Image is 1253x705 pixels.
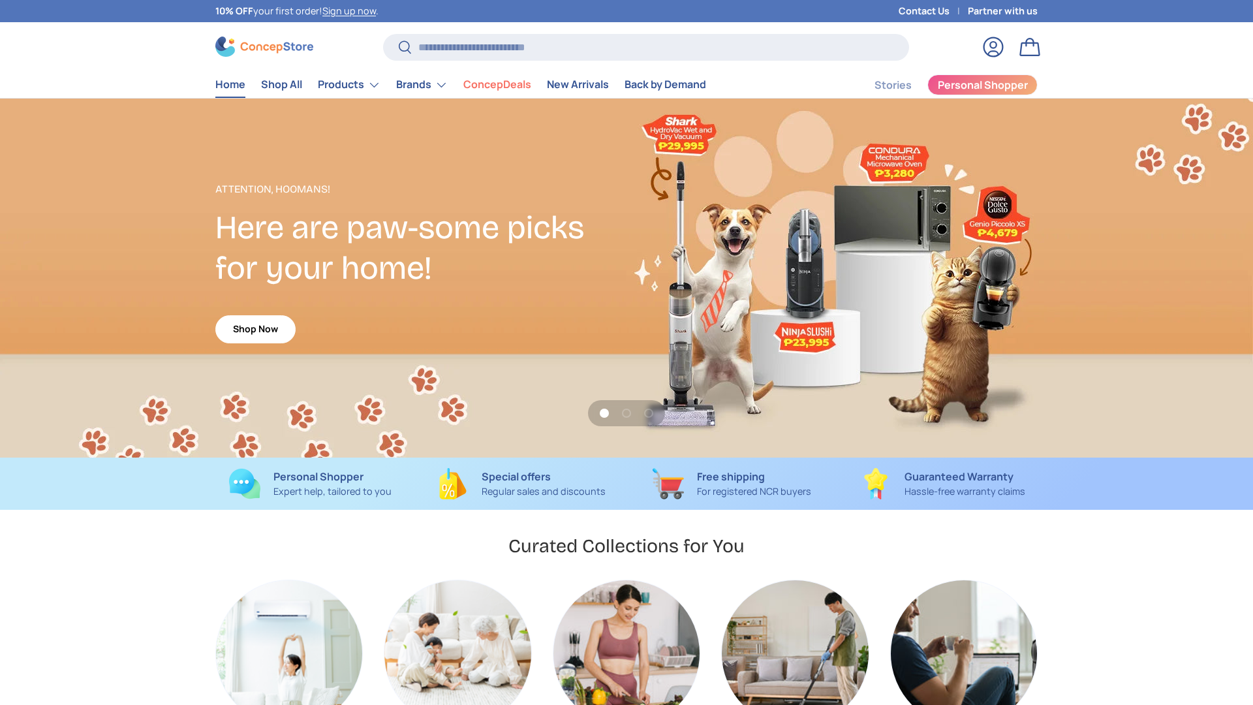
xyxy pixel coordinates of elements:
nav: Secondary [843,72,1038,98]
strong: Personal Shopper [273,469,364,484]
summary: Brands [388,72,456,98]
a: New Arrivals [547,72,609,97]
span: Personal Shopper [938,80,1028,90]
p: Expert help, tailored to you [273,484,392,499]
strong: 10% OFF [215,5,253,17]
a: Shop Now [215,315,296,343]
strong: Special offers [482,469,551,484]
a: Products [318,72,380,98]
a: Contact Us [899,4,968,18]
p: Regular sales and discounts [482,484,606,499]
a: Back by Demand [625,72,706,97]
nav: Primary [215,72,706,98]
h2: Curated Collections for You [508,534,745,558]
a: ConcepDeals [463,72,531,97]
a: Home [215,72,245,97]
a: Stories [874,72,912,98]
a: Sign up now [322,5,376,17]
h2: Here are paw-some picks for your home! [215,208,626,289]
summary: Products [310,72,388,98]
a: Guaranteed Warranty Hassle-free warranty claims [848,468,1038,499]
p: your first order! . [215,4,379,18]
a: Personal Shopper Expert help, tailored to you [215,468,405,499]
a: Brands [396,72,448,98]
a: Partner with us [968,4,1038,18]
strong: Free shipping [697,469,765,484]
img: ConcepStore [215,37,313,57]
a: Shop All [261,72,302,97]
a: Personal Shopper [927,74,1038,95]
a: Free shipping For registered NCR buyers [637,468,827,499]
strong: Guaranteed Warranty [905,469,1013,484]
p: Hassle-free warranty claims [905,484,1025,499]
p: For registered NCR buyers [697,484,811,499]
a: Special offers Regular sales and discounts [426,468,616,499]
p: Attention, Hoomans! [215,181,626,197]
